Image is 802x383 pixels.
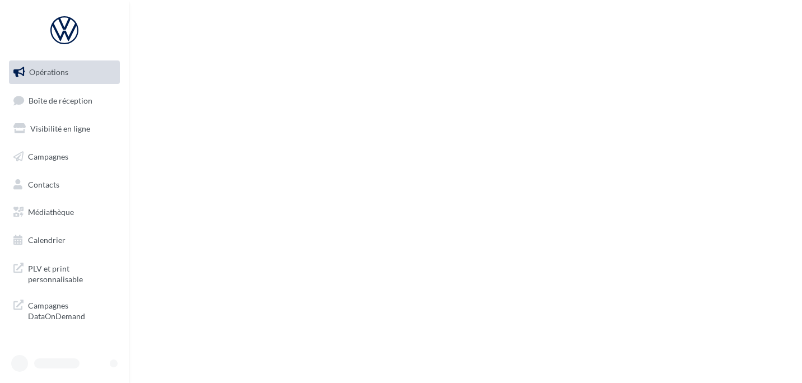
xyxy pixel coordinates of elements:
[28,235,66,245] span: Calendrier
[29,67,68,77] span: Opérations
[7,228,122,252] a: Calendrier
[7,256,122,289] a: PLV et print personnalisable
[28,152,68,161] span: Campagnes
[7,60,122,84] a: Opérations
[30,124,90,133] span: Visibilité en ligne
[28,298,115,322] span: Campagnes DataOnDemand
[28,179,59,189] span: Contacts
[7,200,122,224] a: Médiathèque
[7,173,122,197] a: Contacts
[7,293,122,326] a: Campagnes DataOnDemand
[7,117,122,141] a: Visibilité en ligne
[7,145,122,169] a: Campagnes
[7,88,122,113] a: Boîte de réception
[28,261,115,285] span: PLV et print personnalisable
[29,95,92,105] span: Boîte de réception
[28,207,74,217] span: Médiathèque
